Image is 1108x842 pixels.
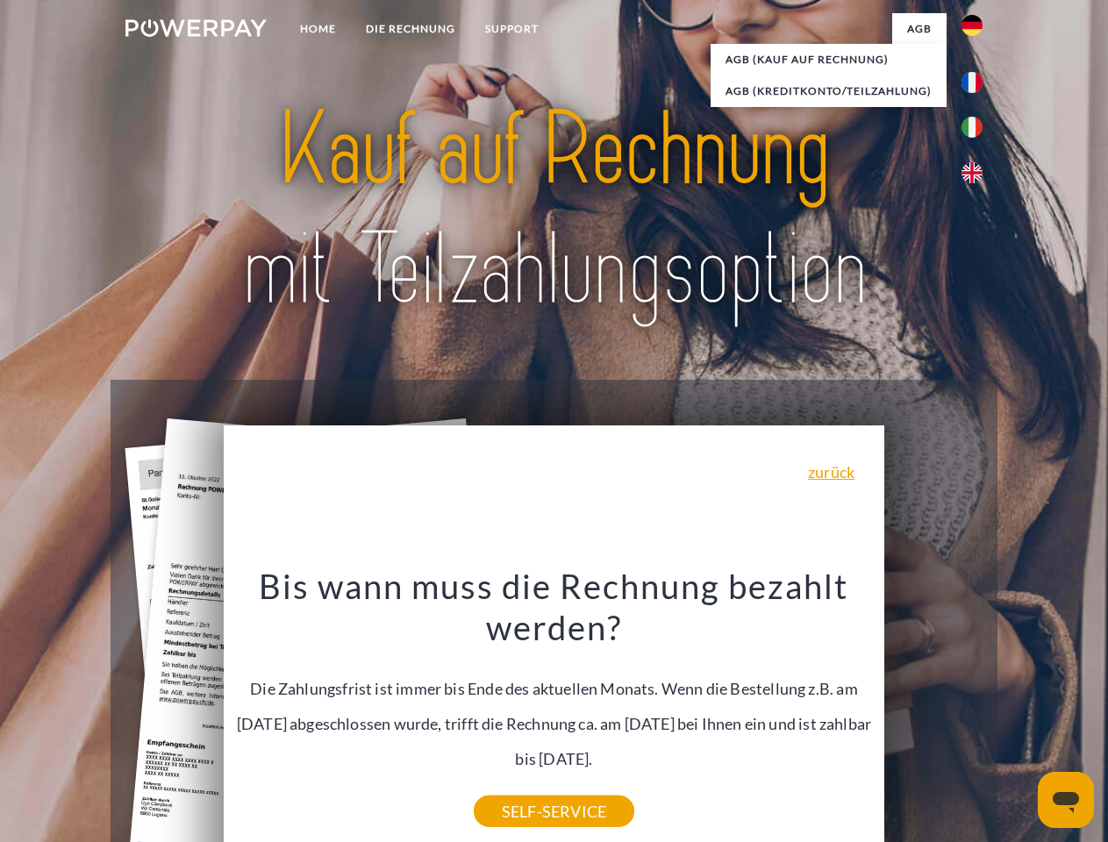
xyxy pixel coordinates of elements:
[474,796,634,827] a: SELF-SERVICE
[808,464,854,480] a: zurück
[1038,772,1094,828] iframe: Schaltfläche zum Öffnen des Messaging-Fensters
[961,72,983,93] img: fr
[711,75,947,107] a: AGB (Kreditkonto/Teilzahlung)
[892,13,947,45] a: agb
[234,565,875,811] div: Die Zahlungsfrist ist immer bis Ende des aktuellen Monats. Wenn die Bestellung z.B. am [DATE] abg...
[470,13,554,45] a: SUPPORT
[351,13,470,45] a: DIE RECHNUNG
[285,13,351,45] a: Home
[961,117,983,138] img: it
[961,15,983,36] img: de
[711,44,947,75] a: AGB (Kauf auf Rechnung)
[125,19,267,37] img: logo-powerpay-white.svg
[961,162,983,183] img: en
[168,84,940,336] img: title-powerpay_de.svg
[234,565,875,649] h3: Bis wann muss die Rechnung bezahlt werden?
